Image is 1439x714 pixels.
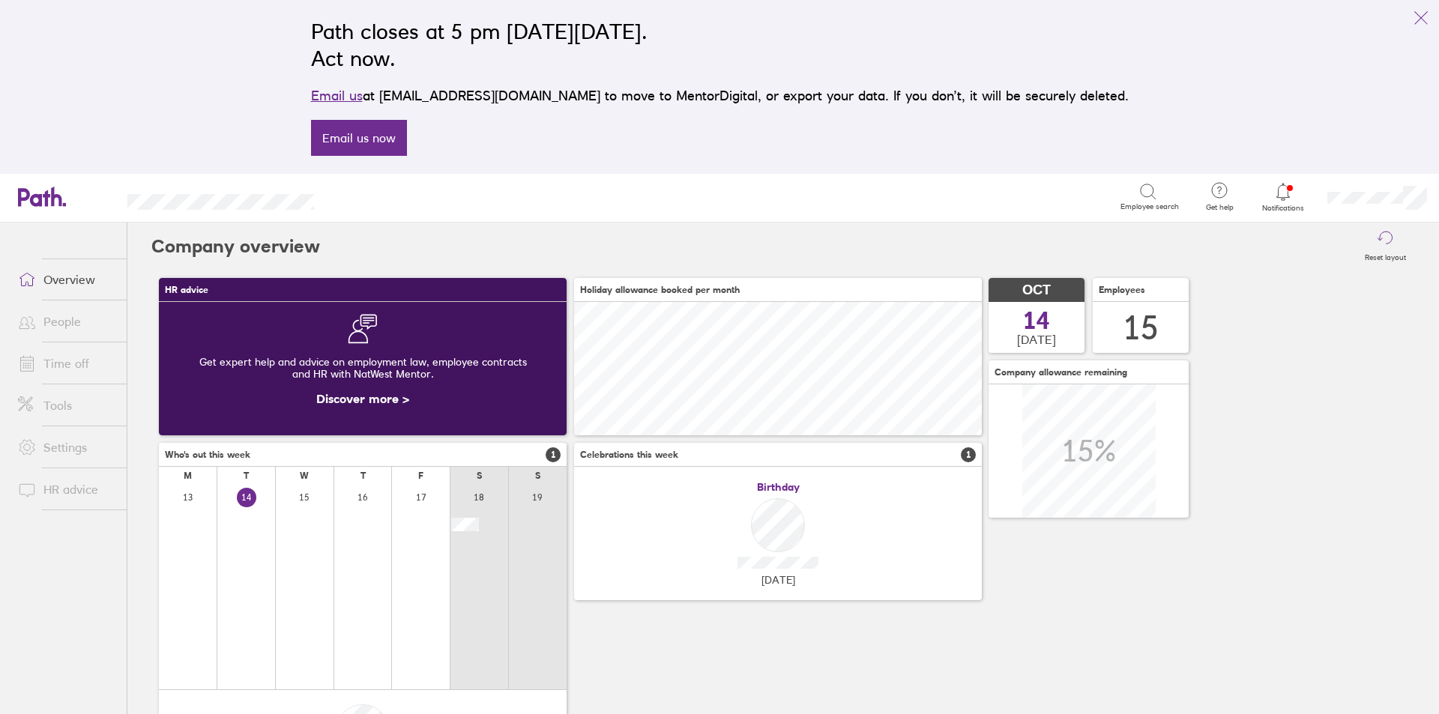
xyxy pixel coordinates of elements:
[1120,202,1179,211] span: Employee search
[360,471,366,481] div: T
[961,447,976,462] span: 1
[6,306,127,336] a: People
[355,190,393,203] div: Search
[184,471,192,481] div: M
[1259,181,1308,213] a: Notifications
[311,88,363,103] a: Email us
[316,391,409,406] a: Discover more >
[1356,249,1415,262] label: Reset layout
[244,471,249,481] div: T
[165,450,250,460] span: Who's out this week
[546,447,561,462] span: 1
[757,481,800,493] span: Birthday
[6,264,127,294] a: Overview
[580,285,740,295] span: Holiday allowance booked per month
[477,471,482,481] div: S
[1195,203,1244,212] span: Get help
[6,474,127,504] a: HR advice
[535,471,540,481] div: S
[418,471,423,481] div: F
[1099,285,1145,295] span: Employees
[761,574,795,586] span: [DATE]
[6,390,127,420] a: Tools
[995,367,1127,378] span: Company allowance remaining
[6,432,127,462] a: Settings
[311,120,407,156] a: Email us now
[151,223,320,270] h2: Company overview
[311,18,1129,72] h2: Path closes at 5 pm [DATE][DATE]. Act now.
[1017,333,1056,346] span: [DATE]
[1123,309,1159,347] div: 15
[1356,223,1415,270] button: Reset layout
[1023,309,1050,333] span: 14
[300,471,309,481] div: W
[580,450,678,460] span: Celebrations this week
[6,348,127,378] a: Time off
[171,344,555,392] div: Get expert help and advice on employment law, employee contracts and HR with NatWest Mentor.
[1259,204,1308,213] span: Notifications
[1022,282,1051,298] span: OCT
[165,285,208,295] span: HR advice
[311,85,1129,106] p: at [EMAIL_ADDRESS][DOMAIN_NAME] to move to MentorDigital, or export your data. If you don’t, it w...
